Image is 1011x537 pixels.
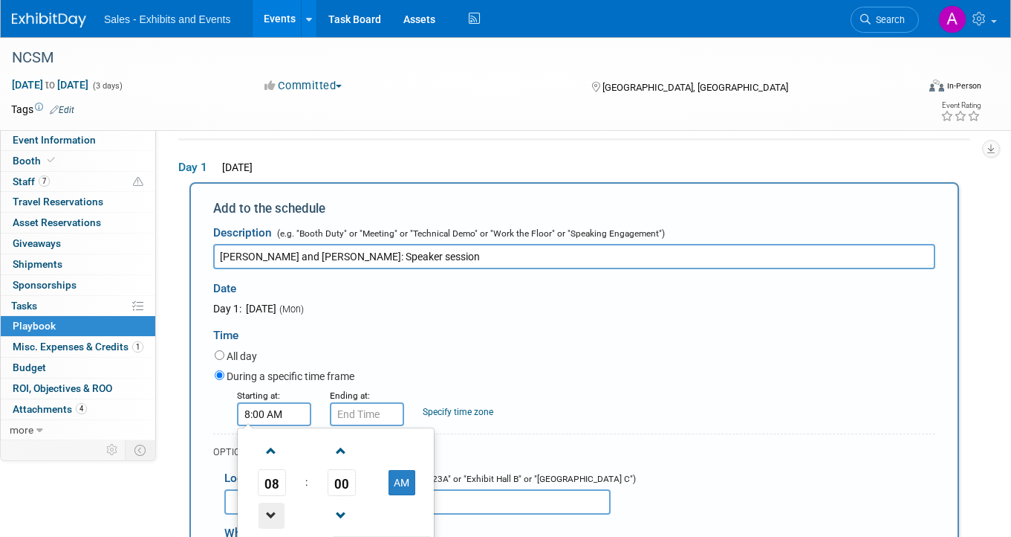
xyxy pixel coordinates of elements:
a: Shipments [1,254,155,274]
span: to [43,79,57,91]
a: more [1,420,155,440]
span: (e.g. "Exhibit Booth" or "Meeting Room 123A" or "Exhibit Hall B" or "[GEOGRAPHIC_DATA] C") [271,474,636,484]
span: Travel Reservations [13,196,103,208]
a: Playbook [1,316,155,336]
span: ROI, Objectives & ROO [13,382,112,394]
i: Booth reservation complete [48,156,55,164]
button: Committed [259,78,348,94]
a: Attachments4 [1,399,155,419]
small: Ending at: [330,390,370,401]
a: Decrement Minute [328,496,356,534]
span: (e.g. "Booth Duty" or "Meeting" or "Technical Demo" or "Work the Floor" or "Speaking Engagement") [274,228,665,239]
span: Asset Reservations [13,216,101,228]
span: (Mon) [279,303,304,315]
span: Pick Hour [258,469,286,496]
span: [DATE] [218,161,253,173]
a: Misc. Expenses & Credits1 [1,337,155,357]
span: Misc. Expenses & Credits [13,341,143,353]
div: Event Format [838,77,981,100]
input: End Time [330,402,404,426]
div: OPTIONAL DETAILS: [213,446,935,459]
input: Start Time [237,402,311,426]
span: Staff [13,176,50,187]
a: Asset Reservations [1,213,155,233]
div: In-Person [946,80,981,91]
a: Travel Reservations [1,192,155,212]
div: Add to the schedule [213,199,935,217]
a: Budget [1,358,155,378]
a: Booth [1,151,155,171]
span: Budget [13,361,46,373]
img: Alexandra Horne [938,5,966,33]
a: Tasks [1,296,155,316]
td: Personalize Event Tab Strip [100,440,126,460]
a: Specify time zone [423,407,493,417]
a: Increment Minute [328,431,356,469]
a: Search [851,7,919,33]
small: Starting at: [237,390,280,401]
span: [GEOGRAPHIC_DATA], [GEOGRAPHIC_DATA] [602,82,788,93]
span: Pick Minute [328,469,356,496]
span: Sponsorships [13,279,77,291]
span: more [10,424,33,436]
td: Tags [11,102,74,117]
img: ExhibitDay [12,13,86,28]
span: Tasks [11,300,37,312]
span: Booth [13,155,58,167]
a: Event Information [1,130,155,150]
img: Format-Inperson.png [929,80,944,91]
a: Sponsorships [1,275,155,295]
span: Search [871,14,905,25]
span: Potential Scheduling Conflict -- at least one attendee is tagged in another overlapping event. [133,176,143,189]
div: Event Rating [940,102,981,109]
a: Increment Hour [258,431,286,469]
div: Date [213,269,501,301]
span: Giveaways [13,237,61,249]
div: NCSM [7,45,899,71]
span: Day 1: [213,303,241,315]
span: (3 days) [91,81,123,91]
a: ROI, Objectives & ROO [1,379,155,399]
td: Toggle Event Tabs [126,440,156,460]
span: 1 [132,341,143,353]
label: All day [227,349,257,364]
span: Sales - Exhibits and Events [104,13,230,25]
span: Location [224,472,269,485]
span: Playbook [13,320,56,332]
span: [DATE] [DATE] [11,78,89,91]
a: Edit [50,105,74,115]
label: During a specific time frame [227,369,354,384]
button: AM [389,470,415,495]
a: Staff7 [1,172,155,192]
span: Shipments [13,258,62,270]
td: : [302,469,311,496]
span: 4 [76,403,87,414]
a: Decrement Hour [258,496,286,534]
div: Time [213,316,935,347]
a: Giveaways [1,234,155,254]
span: Event Information [13,134,96,146]
span: [DATE] [244,303,276,315]
body: Rich Text Area. Press ALT-0 for help. [8,6,689,21]
span: 7 [39,176,50,187]
span: Description [213,226,272,239]
span: Day 1 [178,159,215,176]
span: Attachments [13,403,87,415]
